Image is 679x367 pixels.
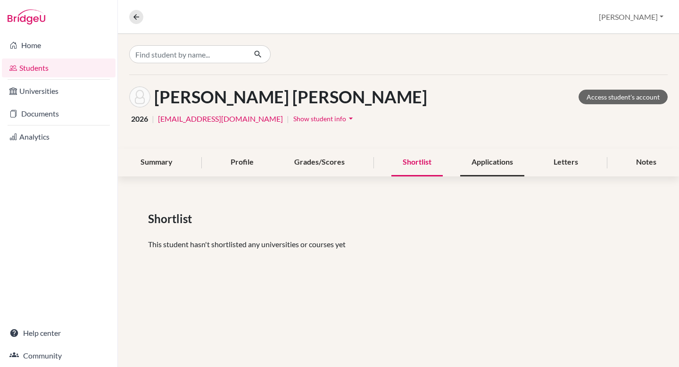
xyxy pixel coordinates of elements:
span: 2026 [131,113,148,125]
span: | [152,113,154,125]
img: Juan Bueno Pineda's avatar [129,86,150,108]
button: [PERSON_NAME] [595,8,668,26]
button: Show student infoarrow_drop_down [293,111,356,126]
i: arrow_drop_down [346,114,356,123]
span: Shortlist [148,210,196,227]
span: Show student info [293,115,346,123]
div: Summary [129,149,184,176]
div: Profile [219,149,265,176]
a: Documents [2,104,116,123]
p: This student hasn't shortlisted any universities or courses yet [148,239,649,250]
a: Universities [2,82,116,100]
div: Letters [542,149,589,176]
a: Access student's account [579,90,668,104]
a: [EMAIL_ADDRESS][DOMAIN_NAME] [158,113,283,125]
a: Students [2,58,116,77]
a: Analytics [2,127,116,146]
h1: [PERSON_NAME] [PERSON_NAME] [154,87,427,107]
div: Grades/Scores [283,149,356,176]
input: Find student by name... [129,45,246,63]
a: Help center [2,324,116,342]
div: Applications [460,149,524,176]
div: Shortlist [391,149,443,176]
span: | [287,113,289,125]
div: Notes [625,149,668,176]
a: Home [2,36,116,55]
a: Community [2,346,116,365]
img: Bridge-U [8,9,45,25]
